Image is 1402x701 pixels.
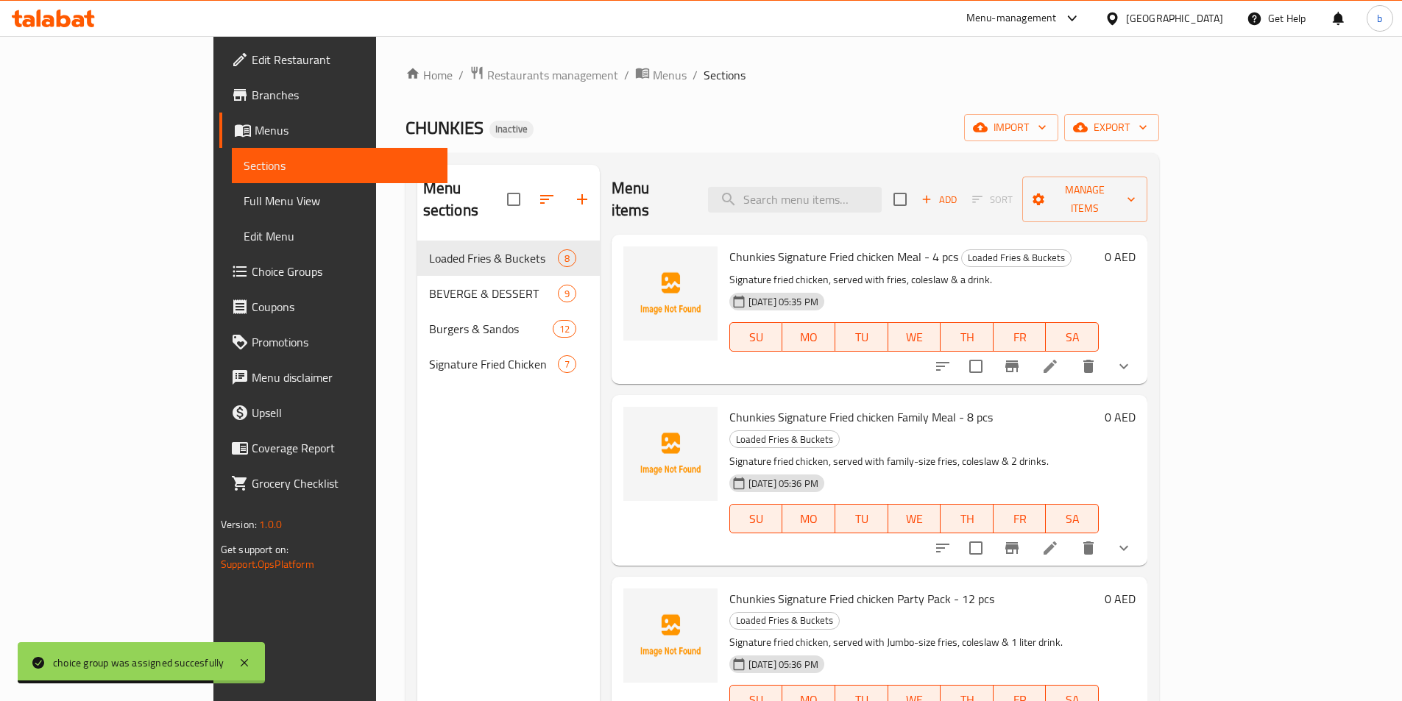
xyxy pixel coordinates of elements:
div: Loaded Fries & Buckets [729,430,840,448]
div: Loaded Fries & Buckets8 [417,241,600,276]
a: Edit menu item [1041,539,1059,557]
span: MO [788,327,829,348]
a: Restaurants management [470,65,618,85]
span: Full Menu View [244,192,436,210]
a: Menu disclaimer [219,360,447,395]
nav: Menu sections [417,235,600,388]
h2: Menu sections [423,177,507,221]
button: Branch-specific-item [994,530,1030,566]
span: SA [1052,508,1093,530]
h6: 0 AED [1105,246,1136,267]
button: FR [994,322,1047,352]
img: Chunkies Signature Fried chicken Family Meal - 8 pcs [623,407,718,501]
span: Choice Groups [252,263,436,280]
button: SA [1046,322,1099,352]
span: Menus [653,66,687,84]
span: 12 [553,322,576,336]
span: Version: [221,515,257,534]
a: Branches [219,77,447,113]
span: Signature Fried Chicken [429,355,558,373]
span: Get support on: [221,540,288,559]
div: choice group was assigned succesfully [53,655,224,671]
span: Sections [244,157,436,174]
button: TU [835,322,888,352]
span: Burgers & Sandos [429,320,553,338]
span: FR [999,327,1041,348]
span: Add [919,191,959,208]
svg: Show Choices [1115,357,1133,375]
div: Loaded Fries & Buckets [961,249,1072,267]
span: Select section [885,184,916,215]
button: sort-choices [925,349,960,384]
div: Burgers & Sandos12 [417,311,600,346]
span: Loaded Fries & Buckets [429,249,558,267]
button: Branch-specific-item [994,349,1030,384]
span: Sections [704,66,746,84]
span: TU [841,327,882,348]
span: [DATE] 05:36 PM [743,477,824,491]
span: 7 [559,357,576,371]
span: Edit Restaurant [252,51,436,68]
button: export [1064,114,1159,141]
span: BEVERGE & DESSERT [429,285,558,302]
a: Menus [219,113,447,148]
button: delete [1071,349,1106,384]
a: Grocery Checklist [219,466,447,501]
span: Restaurants management [487,66,618,84]
span: 1.0.0 [259,515,282,534]
span: Inactive [489,123,534,135]
span: [DATE] 05:36 PM [743,658,824,672]
span: Chunkies Signature Fried chicken Party Pack - 12 pcs [729,588,994,610]
button: FR [994,504,1047,533]
a: Sections [232,148,447,183]
span: 8 [559,252,576,266]
span: TH [946,327,988,348]
span: Coupons [252,298,436,316]
button: Add [916,188,963,211]
li: / [459,66,464,84]
span: CHUNKIES [406,111,484,144]
div: Loaded Fries & Buckets [729,612,840,630]
div: items [558,249,576,267]
span: Chunkies Signature Fried chicken Family Meal - 8 pcs [729,406,993,428]
span: SU [736,508,777,530]
div: BEVERGE & DESSERT9 [417,276,600,311]
a: Coverage Report [219,430,447,466]
span: Upsell [252,404,436,421]
img: Chunkies Signature Fried chicken Meal - 4 pcs [623,246,718,341]
div: Menu-management [966,10,1057,27]
span: Promotions [252,333,436,351]
button: WE [888,504,941,533]
span: Menu disclaimer [252,369,436,386]
div: Inactive [489,121,534,138]
span: 9 [559,287,576,301]
span: Add item [916,188,963,211]
button: MO [782,504,835,533]
a: Support.OpsPlatform [221,555,314,574]
span: Select section first [963,188,1022,211]
span: TU [841,508,882,530]
span: Menus [255,121,436,139]
span: Chunkies Signature Fried chicken Meal - 4 pcs [729,246,958,268]
button: Manage items [1022,177,1147,222]
div: items [558,285,576,302]
p: Signature fried chicken, served with Jumbo-size fries, coleslaw & 1 liter drink. [729,633,1099,652]
h6: 0 AED [1105,588,1136,609]
span: Manage items [1034,181,1136,218]
span: FR [999,508,1041,530]
button: TH [941,322,994,352]
button: show more [1106,349,1141,384]
p: Signature fried chicken, served with fries, coleslaw & a drink. [729,271,1099,289]
button: import [964,114,1058,141]
a: Menus [635,65,687,85]
button: MO [782,322,835,352]
button: delete [1071,530,1106,566]
div: items [558,355,576,373]
a: Choice Groups [219,254,447,289]
span: Sort sections [529,182,564,217]
span: WE [894,327,935,348]
span: Grocery Checklist [252,474,436,492]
